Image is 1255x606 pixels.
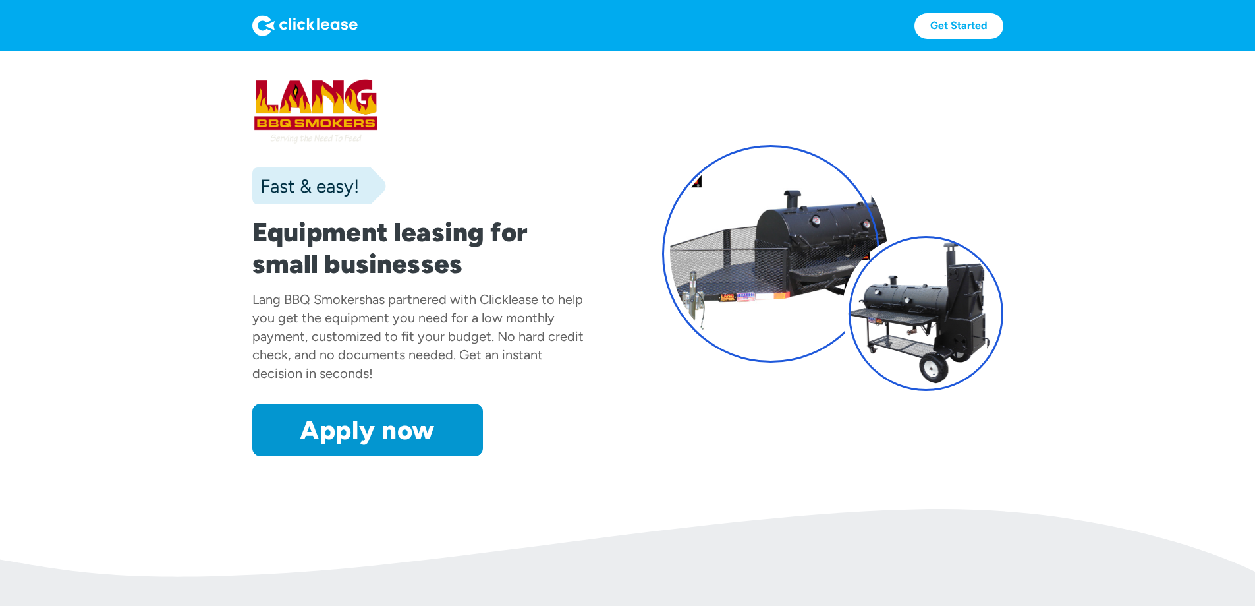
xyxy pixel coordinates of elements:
[252,15,358,36] img: Logo
[252,404,483,456] a: Apply now
[252,291,365,307] div: Lang BBQ Smokers
[252,291,584,381] div: has partnered with Clicklease to help you get the equipment you need for a low monthly payment, c...
[914,13,1003,39] a: Get Started
[252,173,359,199] div: Fast & easy!
[252,216,594,280] h1: Equipment leasing for small businesses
